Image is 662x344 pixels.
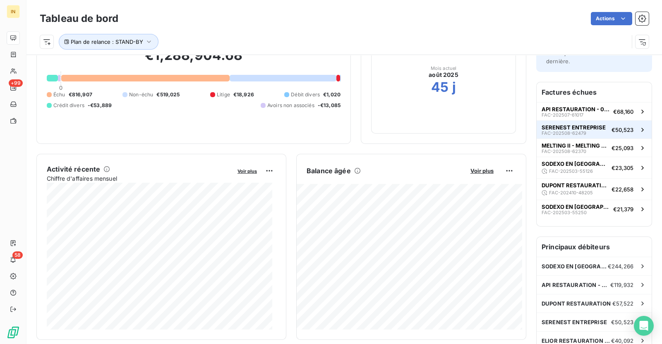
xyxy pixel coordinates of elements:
span: FAC-202508-62370 [542,149,586,154]
span: FAC-202503-55250 [542,210,587,215]
button: SERENEST ENTREPRISEFAC-202508-62479€50,523 [537,120,652,139]
span: FAC-202410-48205 [549,190,593,195]
button: Voir plus [468,167,496,174]
span: Échu [53,91,65,98]
span: -€13,085 [318,102,341,109]
h6: Activité récente [47,164,100,174]
span: Litige [217,91,230,98]
span: SERENEST ENTREPRISE [542,124,606,131]
span: Avoirs non associés [267,102,314,109]
span: €50,523 [612,127,633,133]
span: Voir plus [470,167,494,174]
h2: j [452,79,456,96]
button: SODEXO EN [GEOGRAPHIC_DATA]FAC-202503-55126€23,305 [537,157,652,178]
div: IN [7,5,20,18]
span: Crédit divers [53,102,84,109]
span: MELTING II - MELTING POT [PERSON_NAME] ESSONNES [542,142,608,149]
span: API RESTAURATION - 08938 [542,282,610,288]
span: +99 [9,79,23,87]
h2: €1,288,904.68 [47,47,341,72]
span: 0 [59,84,62,91]
span: ELIOR RESTAURATION [GEOGRAPHIC_DATA] [542,337,611,344]
h2: 45 [431,79,449,96]
button: API RESTAURATION - 08938FAC-202507-61017€68,160 [537,102,652,120]
span: €21,379 [613,206,633,213]
span: Non-échu [129,91,153,98]
span: Débit divers [291,91,320,98]
span: €244,266 [608,263,633,270]
span: SODEXO EN [GEOGRAPHIC_DATA] [542,203,610,210]
span: DUPONT RESTAURATION [542,300,611,307]
span: €50,523 [611,319,633,325]
span: FAC-202508-62479 [542,131,586,136]
a: +99 [7,81,19,94]
h6: Factures échues [537,82,652,102]
span: FAC-202507-61017 [542,112,583,117]
span: €23,305 [612,165,633,171]
button: SODEXO EN [GEOGRAPHIC_DATA]FAC-202503-55250€21,379 [537,200,652,218]
button: DUPONT RESTAURATIONFAC-202410-48205€22,658 [537,178,652,200]
span: €18,926 [233,91,254,98]
h6: Balance âgée [307,166,351,176]
button: MELTING II - MELTING POT [PERSON_NAME] ESSONNESFAC-202508-62370€25,093 [537,139,652,157]
button: Actions [591,12,632,25]
span: 58 [12,251,23,259]
span: API RESTAURATION - 08938 [542,106,610,112]
span: SERENEST ENTREPRISE [542,319,607,325]
button: Voir plus [235,167,259,174]
span: Chiffre d'affaires mensuel [47,174,232,183]
span: €119,932 [610,282,633,288]
span: €40,092 [611,337,633,344]
span: FAC-202503-55126 [549,169,593,174]
img: Logo LeanPay [7,326,20,339]
span: €25,093 [612,145,633,151]
span: €68,160 [613,108,633,115]
span: DUPONT RESTAURATION [542,182,608,189]
span: Plan de relance : STAND-BY [71,38,143,45]
span: SODEXO EN [GEOGRAPHIC_DATA] [542,263,608,270]
span: Mois actuel [431,66,457,71]
span: €816,907 [69,91,92,98]
span: €519,025 [156,91,180,98]
span: août 2025 [429,71,458,79]
span: -€53,889 [88,102,112,109]
span: Voir plus [237,168,257,174]
span: €22,658 [612,186,633,193]
button: Plan de relance : STAND-BY [59,34,158,50]
span: SODEXO EN [GEOGRAPHIC_DATA] [542,160,608,167]
h6: Principaux débiteurs [537,237,652,257]
h3: Tableau de bord [40,11,118,26]
div: Open Intercom Messenger [634,316,654,336]
span: €57,522 [612,300,633,307]
span: €1,020 [323,91,341,98]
